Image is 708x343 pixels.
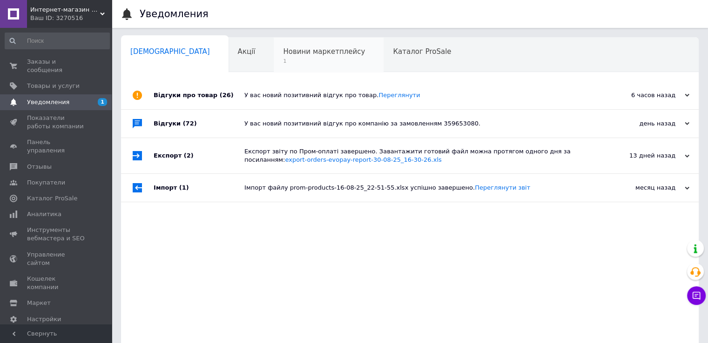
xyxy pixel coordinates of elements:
span: Покупатели [27,178,65,187]
span: 1 [98,98,107,106]
span: Заказы и сообщения [27,58,86,74]
span: (1) [179,184,189,191]
span: Управление сайтом [27,251,86,267]
span: Показатели работы компании [27,114,86,131]
button: Чат с покупателем [687,286,706,305]
div: 6 часов назад [596,91,689,99]
span: Каталог ProSale [27,194,77,203]
a: Переглянути [378,92,420,99]
div: Експорт звіту по Пром-оплаті завершено. Завантажити готовий файл можна протягом одного дня за пос... [244,147,596,164]
input: Поиск [5,33,110,49]
span: Маркет [27,299,51,307]
span: [DEMOGRAPHIC_DATA] [130,47,210,56]
div: день назад [596,119,689,128]
span: 1 [283,58,365,65]
span: Аналитика [27,210,61,218]
div: Експорт [154,138,244,173]
span: Уведомления [27,98,69,106]
span: Инструменты вебмастера и SEO [27,226,86,243]
div: месяц назад [596,184,689,192]
a: Переглянути звіт [475,184,530,191]
span: Панель управления [27,138,86,155]
div: У вас новий позитивний відгук про товар. [244,91,596,99]
span: Кошелек компании [27,275,86,291]
span: Каталог ProSale [393,47,451,56]
div: 13 дней назад [596,152,689,160]
a: export-orders-evopay-report-30-08-25_16-30-26.xls [285,156,441,163]
span: Интернет-магазин T-port [30,6,100,14]
span: Отзывы [27,163,52,171]
span: (72) [183,120,197,127]
h1: Уведомления [140,8,209,20]
div: Імпорт файлу prom-products-16-08-25_22-51-55.xlsx успішно завершено. [244,184,596,192]
div: Відгуки [154,110,244,138]
div: У вас новий позитивний відгук про компанію за замовленням 359653080. [244,119,596,128]
span: (2) [184,152,194,159]
div: Відгуки про товар [154,81,244,109]
span: Настройки [27,315,61,323]
span: Новини маркетплейсу [283,47,365,56]
span: (26) [220,92,234,99]
div: Імпорт [154,174,244,202]
div: Ваш ID: 3270516 [30,14,112,22]
span: Товары и услуги [27,82,80,90]
span: Акції [238,47,256,56]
